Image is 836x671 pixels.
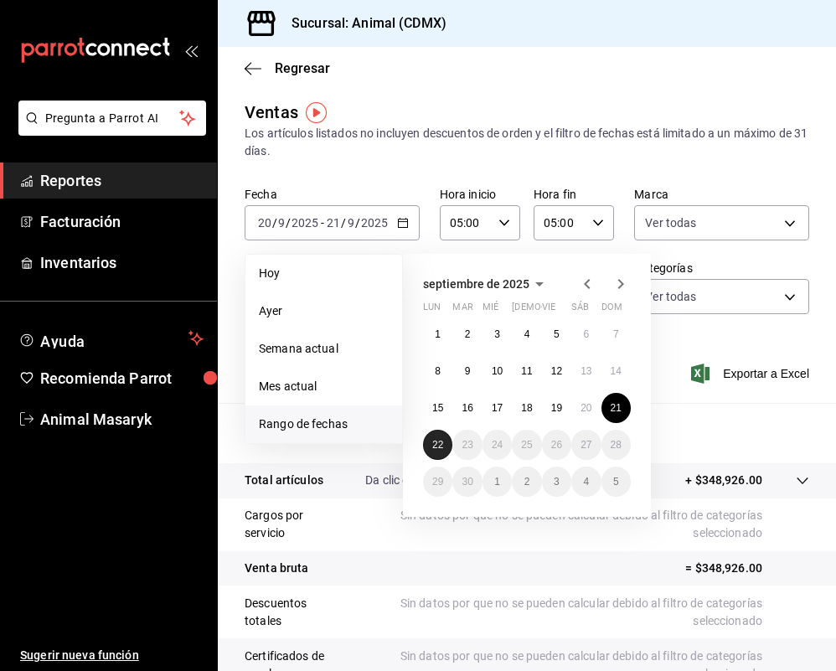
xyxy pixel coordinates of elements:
[551,439,562,451] abbr: 26 de septiembre de 2025
[452,356,482,386] button: 9 de septiembre de 2025
[40,169,204,192] span: Reportes
[245,595,343,630] p: Descuentos totales
[611,439,622,451] abbr: 28 de septiembre de 2025
[512,356,541,386] button: 11 de septiembre de 2025
[483,467,512,497] button: 1 de octubre de 2025
[483,430,512,460] button: 24 de septiembre de 2025
[465,328,471,340] abbr: 2 de septiembre de 2025
[554,476,560,488] abbr: 3 de octubre de 2025
[601,302,622,319] abbr: domingo
[601,430,631,460] button: 28 de septiembre de 2025
[462,402,472,414] abbr: 16 de septiembre de 2025
[483,302,498,319] abbr: miércoles
[423,393,452,423] button: 15 de septiembre de 2025
[278,13,446,34] h3: Sucursal: Animal (CDMX)
[571,430,601,460] button: 27 de septiembre de 2025
[534,188,614,200] label: Hora fin
[18,101,206,136] button: Pregunta a Parrot AI
[306,102,327,123] img: Tooltip marker
[611,402,622,414] abbr: 21 de septiembre de 2025
[277,216,286,230] input: --
[694,364,809,384] button: Exportar a Excel
[184,44,198,57] button: open_drawer_menu
[341,216,346,230] span: /
[12,121,206,139] a: Pregunta a Parrot AI
[40,367,204,390] span: Recomienda Parrot
[542,356,571,386] button: 12 de septiembre de 2025
[554,328,560,340] abbr: 5 de septiembre de 2025
[452,319,482,349] button: 2 de septiembre de 2025
[492,402,503,414] abbr: 17 de septiembre de 2025
[321,216,324,230] span: -
[581,365,591,377] abbr: 13 de septiembre de 2025
[365,472,643,489] p: Da clic en la fila para ver el detalle por tipo de artículo
[512,430,541,460] button: 25 de septiembre de 2025
[245,188,420,200] label: Fecha
[259,265,389,282] span: Hoy
[613,476,619,488] abbr: 5 de octubre de 2025
[423,430,452,460] button: 22 de septiembre de 2025
[551,402,562,414] abbr: 19 de septiembre de 2025
[521,439,532,451] abbr: 25 de septiembre de 2025
[571,302,589,319] abbr: sábado
[634,262,809,274] label: Categorías
[452,302,472,319] abbr: martes
[326,216,341,230] input: --
[432,476,443,488] abbr: 29 de septiembre de 2025
[521,402,532,414] abbr: 18 de septiembre de 2025
[583,328,589,340] abbr: 6 de septiembre de 2025
[492,365,503,377] abbr: 10 de septiembre de 2025
[512,319,541,349] button: 4 de septiembre de 2025
[343,595,809,630] p: Sin datos por que no se pueden calcular debido al filtro de categorías seleccionado
[40,328,182,348] span: Ayuda
[571,467,601,497] button: 4 de octubre de 2025
[423,277,529,291] span: septiembre de 2025
[645,214,696,231] span: Ver todas
[601,393,631,423] button: 21 de septiembre de 2025
[360,216,389,230] input: ----
[462,439,472,451] abbr: 23 de septiembre de 2025
[259,416,389,433] span: Rango de fechas
[286,216,291,230] span: /
[245,125,809,160] div: Los artículos listados no incluyen descuentos de orden y el filtro de fechas está limitado a un m...
[583,476,589,488] abbr: 4 de octubre de 2025
[542,319,571,349] button: 5 de septiembre de 2025
[452,430,482,460] button: 23 de septiembre de 2025
[542,467,571,497] button: 3 de octubre de 2025
[245,560,308,577] p: Venta bruta
[259,340,389,358] span: Semana actual
[494,476,500,488] abbr: 1 de octubre de 2025
[347,216,355,230] input: --
[601,319,631,349] button: 7 de septiembre de 2025
[452,393,482,423] button: 16 de septiembre de 2025
[465,365,471,377] abbr: 9 de septiembre de 2025
[521,365,532,377] abbr: 11 de septiembre de 2025
[423,302,441,319] abbr: lunes
[432,402,443,414] abbr: 15 de septiembre de 2025
[245,507,343,542] p: Cargos por servicio
[245,100,298,125] div: Ventas
[524,476,530,488] abbr: 2 de octubre de 2025
[571,319,601,349] button: 6 de septiembre de 2025
[542,393,571,423] button: 19 de septiembre de 2025
[613,328,619,340] abbr: 7 de septiembre de 2025
[20,647,204,664] span: Sugerir nueva función
[343,507,809,542] p: Sin datos por que no se pueden calcular debido al filtro de categorías seleccionado
[611,365,622,377] abbr: 14 de septiembre de 2025
[440,188,520,200] label: Hora inicio
[245,472,323,489] p: Total artículos
[272,216,277,230] span: /
[423,467,452,497] button: 29 de septiembre de 2025
[275,60,330,76] span: Regresar
[512,393,541,423] button: 18 de septiembre de 2025
[259,378,389,395] span: Mes actual
[581,402,591,414] abbr: 20 de septiembre de 2025
[483,393,512,423] button: 17 de septiembre de 2025
[355,216,360,230] span: /
[551,365,562,377] abbr: 12 de septiembre de 2025
[257,216,272,230] input: --
[512,302,611,319] abbr: jueves
[542,430,571,460] button: 26 de septiembre de 2025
